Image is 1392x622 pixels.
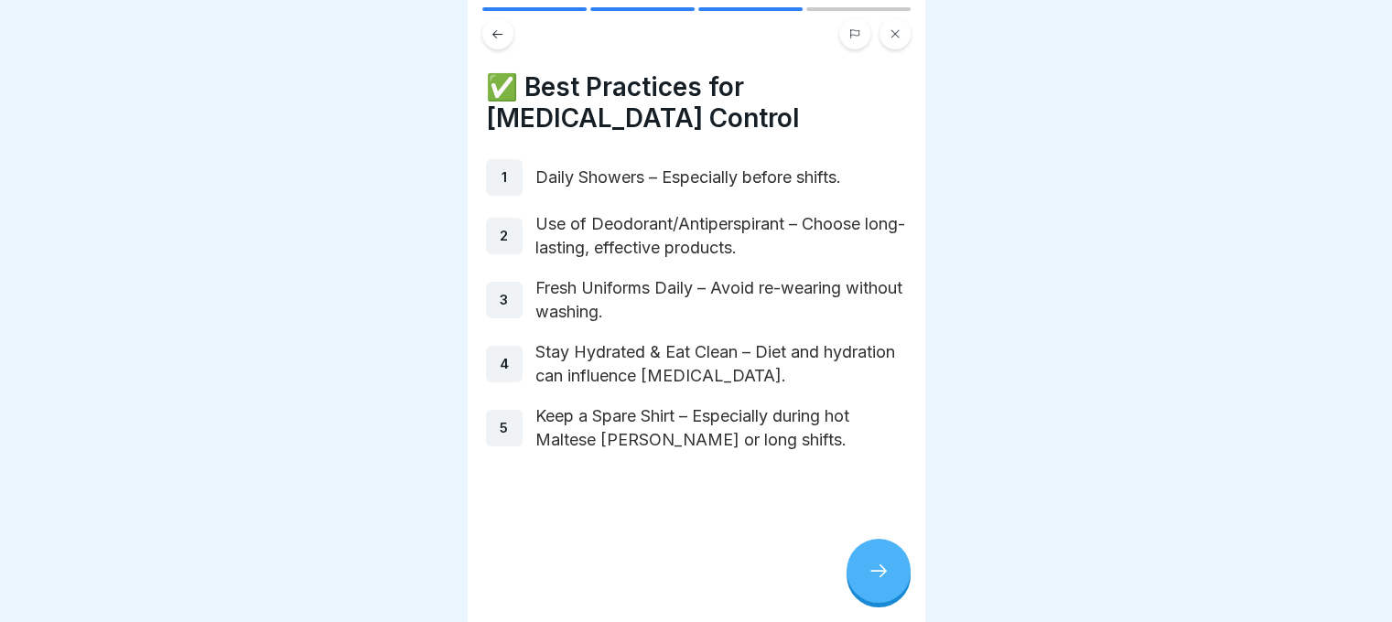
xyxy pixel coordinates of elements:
p: Stay Hydrated & Eat Clean – Diet and hydration can influence [MEDICAL_DATA]. [535,340,907,388]
p: Keep a Spare Shirt – Especially during hot Maltese [PERSON_NAME] or long shifts. [535,404,907,452]
p: 3 [500,292,508,308]
p: Daily Showers – Especially before shifts. [535,166,907,189]
p: 4 [500,356,509,372]
p: Fresh Uniforms Daily – Avoid re-wearing without washing. [535,276,907,324]
p: 2 [500,228,508,244]
p: Use of Deodorant/Antiperspirant – Choose long-lasting, effective products. [535,212,907,260]
h4: ✅ Best Practices for [MEDICAL_DATA] Control [486,71,907,134]
p: 1 [502,169,507,186]
p: 5 [500,420,508,436]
